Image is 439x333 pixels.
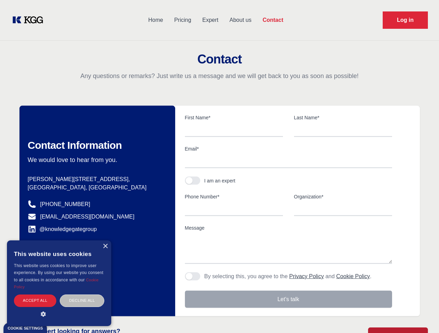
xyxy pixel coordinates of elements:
[404,300,439,333] iframe: Chat Widget
[204,272,372,281] p: By selecting this, you agree to the and .
[185,145,392,152] label: Email*
[11,15,49,26] a: KOL Knowledge Platform: Talk to Key External Experts (KEE)
[185,224,392,231] label: Message
[28,139,164,152] h2: Contact Information
[40,200,90,208] a: [PHONE_NUMBER]
[8,52,431,66] h2: Contact
[143,11,169,29] a: Home
[289,273,324,279] a: Privacy Policy
[185,291,392,308] button: Let's talk
[40,213,135,221] a: [EMAIL_ADDRESS][DOMAIN_NAME]
[14,263,103,282] span: This website uses cookies to improve user experience. By using our website you consent to all coo...
[14,294,56,307] div: Accept all
[169,11,197,29] a: Pricing
[383,11,428,29] a: Request Demo
[14,278,99,289] a: Cookie Policy
[204,177,236,184] div: I am an expert
[257,11,289,29] a: Contact
[294,114,392,121] label: Last Name*
[8,326,43,330] div: Cookie settings
[28,156,164,164] p: We would love to hear from you.
[336,273,370,279] a: Cookie Policy
[103,244,108,249] div: Close
[197,11,224,29] a: Expert
[28,225,97,233] a: @knowledgegategroup
[294,193,392,200] label: Organization*
[8,72,431,80] p: Any questions or remarks? Just write us a message and we will get back to you as soon as possible!
[224,11,257,29] a: About us
[185,193,283,200] label: Phone Number*
[60,294,104,307] div: Decline all
[28,183,164,192] p: [GEOGRAPHIC_DATA], [GEOGRAPHIC_DATA]
[14,246,104,262] div: This website uses cookies
[28,175,164,183] p: [PERSON_NAME][STREET_ADDRESS],
[185,114,283,121] label: First Name*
